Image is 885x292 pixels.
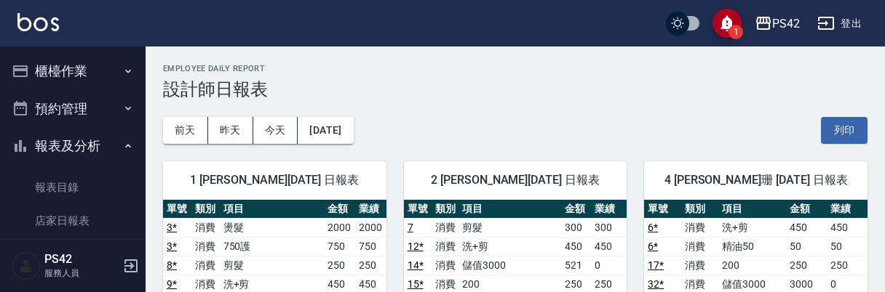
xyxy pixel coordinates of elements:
[163,64,868,73] h2: Employee Daily Report
[827,237,868,256] td: 50
[432,218,459,237] td: 消費
[729,25,743,39] span: 1
[827,218,868,237] td: 450
[432,237,459,256] td: 消費
[827,256,868,275] td: 250
[786,200,827,219] th: 金額
[459,200,560,219] th: 項目
[749,9,806,38] button: PS42
[355,200,386,219] th: 業績
[432,200,459,219] th: 類別
[786,237,827,256] td: 50
[408,222,413,233] a: 7
[6,90,140,128] button: 預約管理
[561,237,592,256] td: 450
[681,237,718,256] td: 消費
[298,117,353,144] button: [DATE]
[421,173,610,187] span: 2 [PERSON_NAME][DATE] 日報表
[324,237,355,256] td: 750
[786,256,827,275] td: 250
[681,200,718,219] th: 類別
[6,52,140,90] button: 櫃檯作業
[163,200,191,219] th: 單號
[355,237,386,256] td: 750
[591,256,627,275] td: 0
[253,117,298,144] button: 今天
[191,256,220,275] td: 消費
[681,218,718,237] td: 消費
[713,9,742,38] button: save
[718,200,786,219] th: 項目
[561,200,592,219] th: 金額
[821,117,868,144] button: 列印
[6,204,140,238] a: 店家日報表
[44,252,119,267] h5: PS42
[6,238,140,271] a: 互助日報表
[220,256,324,275] td: 剪髮
[324,256,355,275] td: 250
[404,200,432,219] th: 單號
[811,10,868,37] button: 登出
[191,200,220,219] th: 類別
[6,127,140,165] button: 報表及分析
[561,256,592,275] td: 521
[12,251,41,280] img: Person
[324,218,355,237] td: 2000
[681,256,718,275] td: 消費
[208,117,253,144] button: 昨天
[662,173,850,187] span: 4 [PERSON_NAME]珊 [DATE] 日報表
[432,256,459,275] td: 消費
[17,13,59,31] img: Logo
[191,218,220,237] td: 消費
[591,237,627,256] td: 450
[718,218,786,237] td: 洗+剪
[191,237,220,256] td: 消費
[220,200,324,219] th: 項目
[163,117,208,144] button: 前天
[355,256,386,275] td: 250
[220,218,324,237] td: 燙髮
[772,15,800,33] div: PS42
[718,256,786,275] td: 200
[220,237,324,256] td: 750護
[459,218,560,237] td: 剪髮
[6,171,140,204] a: 報表目錄
[561,218,592,237] td: 300
[180,173,369,187] span: 1 [PERSON_NAME][DATE] 日報表
[459,237,560,256] td: 洗+剪
[591,200,627,219] th: 業績
[644,200,681,219] th: 單號
[355,218,386,237] td: 2000
[718,237,786,256] td: 精油50
[591,218,627,237] td: 300
[324,200,355,219] th: 金額
[459,256,560,275] td: 儲值3000
[827,200,868,219] th: 業績
[786,218,827,237] td: 450
[44,267,119,280] p: 服務人員
[163,79,868,100] h3: 設計師日報表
